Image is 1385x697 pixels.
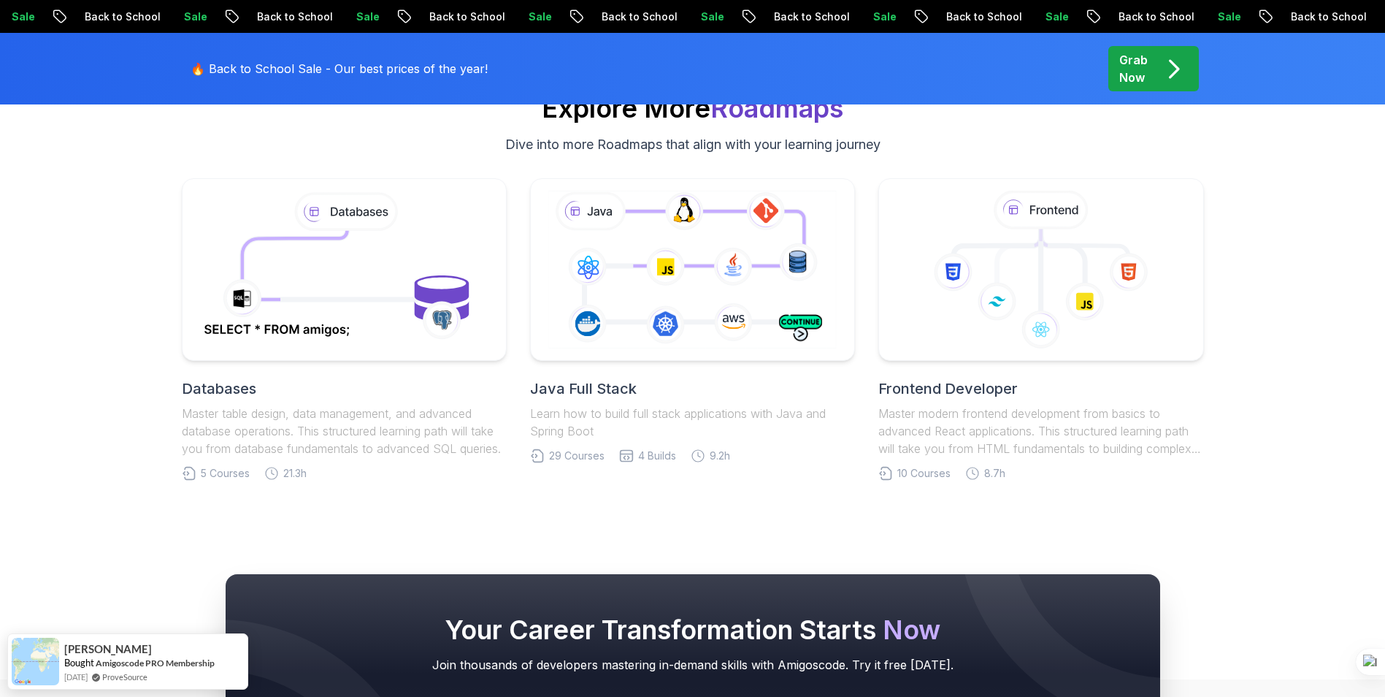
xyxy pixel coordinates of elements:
[530,405,855,440] p: Learn how to build full stack applications with Java and Spring Boot
[878,405,1203,457] p: Master modern frontend development from basics to advanced React applications. This structured le...
[688,9,734,24] p: Sale
[96,658,215,669] a: Amigoscode PRO Membership
[549,449,605,463] span: 29 Courses
[283,466,307,481] span: 21.3h
[64,643,152,655] span: [PERSON_NAME]
[1105,9,1205,24] p: Back to School
[505,134,881,155] p: Dive into more Roadmaps that align with your learning journey
[984,466,1005,481] span: 8.7h
[64,657,94,669] span: Bought
[416,9,515,24] p: Back to School
[878,378,1203,399] h2: Frontend Developer
[710,449,730,463] span: 9.2h
[515,9,562,24] p: Sale
[530,178,855,481] a: Java Full StackLearn how to build full stack applications with Java and Spring Boot29 Courses4 Bu...
[182,378,507,399] h2: Databases
[12,638,59,685] img: provesource social proof notification image
[244,9,343,24] p: Back to School
[64,671,88,683] span: [DATE]
[201,466,250,481] span: 5 Courses
[1032,9,1079,24] p: Sale
[897,466,951,481] span: 10 Courses
[1278,9,1377,24] p: Back to School
[255,656,1131,674] p: Join thousands of developers mastering in-demand skills with Amigoscode. Try it free [DATE].
[878,178,1203,481] a: Frontend DeveloperMaster modern frontend development from basics to advanced React applications. ...
[1205,9,1251,24] p: Sale
[182,178,507,481] a: DatabasesMaster table design, data management, and advanced database operations. This structured ...
[102,671,147,683] a: ProveSource
[710,92,843,124] span: Roadmaps
[638,449,676,463] span: 4 Builds
[542,94,843,123] h2: Explore More
[1119,51,1148,86] p: Grab Now
[182,405,507,457] p: Master table design, data management, and advanced database operations. This structured learning ...
[171,9,218,24] p: Sale
[343,9,390,24] p: Sale
[761,9,860,24] p: Back to School
[72,9,171,24] p: Back to School
[588,9,688,24] p: Back to School
[883,614,940,646] span: Now
[933,9,1032,24] p: Back to School
[255,615,1131,644] h2: Your Career Transformation Starts
[530,378,855,399] h2: Java Full Stack
[191,60,488,77] p: 🔥 Back to School Sale - Our best prices of the year!
[860,9,907,24] p: Sale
